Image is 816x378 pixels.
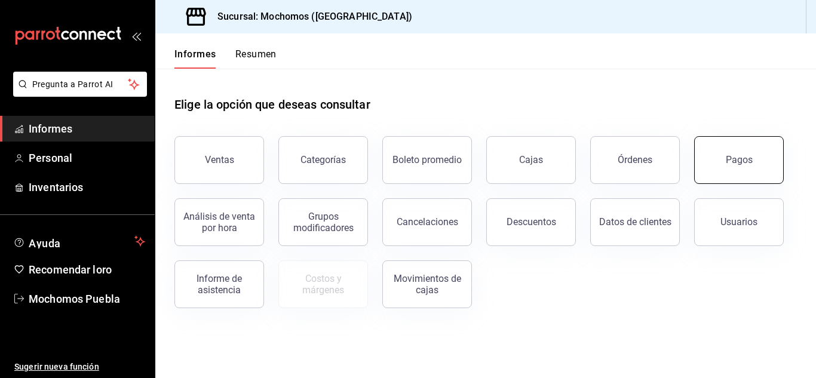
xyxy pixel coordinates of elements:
[13,72,147,97] button: Pregunta a Parrot AI
[29,237,61,250] font: Ayuda
[235,48,277,60] font: Resumen
[32,79,113,89] font: Pregunta a Parrot AI
[217,11,412,22] font: Sucursal: Mochomos ([GEOGRAPHIC_DATA])
[278,198,368,246] button: Grupos modificadores
[278,136,368,184] button: Categorías
[507,216,556,228] font: Descuentos
[599,216,671,228] font: Datos de clientes
[694,198,784,246] button: Usuarios
[29,152,72,164] font: Personal
[486,136,576,184] button: Cajas
[131,31,141,41] button: abrir_cajón_menú
[302,273,344,296] font: Costos y márgenes
[29,263,112,276] font: Recomendar loro
[397,216,458,228] font: Cancelaciones
[183,211,255,233] font: Análisis de venta por hora
[14,362,99,371] font: Sugerir nueva función
[394,273,461,296] font: Movimientos de cajas
[300,154,346,165] font: Categorías
[29,181,83,193] font: Inventarios
[174,48,277,69] div: pestañas de navegación
[382,260,472,308] button: Movimientos de cajas
[726,154,753,165] font: Pagos
[392,154,462,165] font: Boleto promedio
[293,211,354,233] font: Grupos modificadores
[278,260,368,308] button: Contrata inventarios para ver este informe
[174,48,216,60] font: Informes
[720,216,757,228] font: Usuarios
[174,136,264,184] button: Ventas
[205,154,234,165] font: Ventas
[174,97,370,112] font: Elige la opción que deseas consultar
[174,260,264,308] button: Informe de asistencia
[382,198,472,246] button: Cancelaciones
[29,122,72,135] font: Informes
[486,198,576,246] button: Descuentos
[519,154,543,165] font: Cajas
[174,198,264,246] button: Análisis de venta por hora
[8,87,147,99] a: Pregunta a Parrot AI
[29,293,120,305] font: Mochomos Puebla
[197,273,242,296] font: Informe de asistencia
[694,136,784,184] button: Pagos
[590,136,680,184] button: Órdenes
[618,154,652,165] font: Órdenes
[382,136,472,184] button: Boleto promedio
[590,198,680,246] button: Datos de clientes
